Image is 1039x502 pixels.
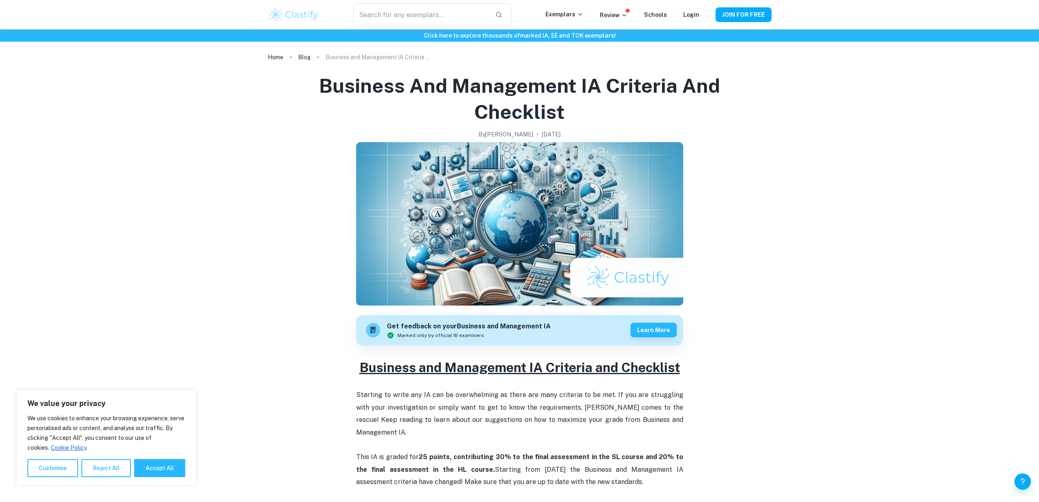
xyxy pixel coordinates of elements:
[27,459,78,477] button: Customise
[356,453,685,486] span: This IA is graded for Starting from [DATE] the Business and Management IA assessment criteria hav...
[356,377,683,501] p: Starting to write any IA can be overwhelming as there are many criteria to be met. If you are str...
[81,459,131,477] button: Reject All
[2,31,1037,40] h6: Click here to explore thousands of marked IA, EE and TOK exemplars !
[397,332,484,339] span: Marked only by official IB examiners
[268,51,283,63] a: Home
[134,459,185,477] button: Accept All
[631,323,677,337] button: Learn more
[298,51,311,63] a: Blog
[600,11,628,20] p: Review
[356,315,683,346] a: Get feedback on yourBusiness and Management IAMarked only by official IB examinersLearn more
[716,7,772,22] button: JOIN FOR FREE
[356,453,685,473] strong: 25 points, contributing 30% to the final assessment in the SL course and 20% to the final assessm...
[27,413,185,453] p: We use cookies to enhance your browsing experience, serve personalised ads or content, and analys...
[27,399,185,408] p: We value your privacy
[542,130,561,139] h2: [DATE]
[1014,473,1031,490] button: Help and Feedback
[478,130,533,139] h2: By [PERSON_NAME]
[278,73,762,125] h1: Business and Management IA Criteria and Checklist
[359,360,680,375] u: Business and Management IA Criteria and Checklist
[325,53,432,62] p: Business and Management IA Criteria and Checklist
[50,444,87,451] a: Cookie Policy
[644,11,667,18] a: Schools
[353,3,488,26] input: Search for any exemplars...
[387,321,551,332] h6: Get feedback on your Business and Management IA
[16,390,196,486] div: We value your privacy
[545,10,583,19] p: Exemplars
[536,130,539,139] p: •
[683,11,699,18] a: Login
[356,142,683,306] img: Business and Management IA Criteria and Checklist cover image
[268,7,320,23] img: Clastify logo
